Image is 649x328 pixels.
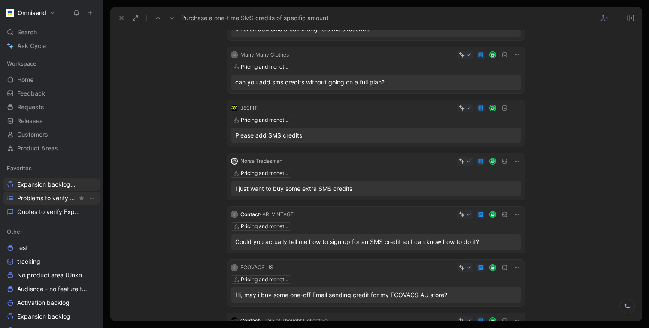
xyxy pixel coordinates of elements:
img: avatar [490,105,496,111]
span: Expansion backlog [17,312,70,321]
div: Pricing and monetisation [241,169,289,178]
img: avatar [490,159,496,164]
div: I just want to buy some extra SMS credits [235,184,517,194]
span: Home [17,75,33,84]
img: avatar [490,318,496,324]
div: Pricing and monetisation [241,116,289,124]
div: Pricing and monetisation [241,63,289,71]
span: Purchase a one-time SMS credits of specific amount [181,13,328,23]
div: Workspace [3,57,100,70]
span: Other [7,227,22,236]
div: can you add sms credits without going on a full plan? [235,77,517,87]
div: Search [3,26,100,39]
span: Quotes to verify Expansion [17,208,80,216]
span: Releases [17,117,43,125]
button: OmnisendOmnisend [3,7,58,19]
div: M [231,51,238,58]
div: C [231,264,238,271]
a: Quotes to verify Expansion [3,205,100,218]
div: Favorites [3,162,100,175]
div: C [231,211,238,218]
span: Search [17,27,37,37]
span: test [17,244,28,252]
span: Feedback [17,89,45,98]
a: Releases [3,114,100,127]
a: Home [3,73,100,86]
a: Ask Cycle [3,39,100,52]
span: Ask Cycle [17,41,46,51]
div: ECOVACS US [240,263,273,272]
span: · Train of Thought Collective [260,317,328,324]
h1: Omnisend [18,9,46,17]
img: avatar [490,212,496,217]
span: · ARI VINTAGE [260,211,294,217]
div: Norse Tradesman [240,157,282,166]
div: Hi, may i buy some one-off Email sending credit for my ECOVACS AU store? [235,290,517,300]
a: Problems to verify ExpansionView actions [3,192,100,205]
div: Could you actually tell me how to sign up for an SMS credit so I can know how to do it? [235,237,517,247]
button: View actions [88,194,96,202]
img: Omnisend [6,9,14,17]
img: avatar [490,52,496,58]
span: Favorites [7,164,32,172]
div: Please add SMS credits [235,130,517,141]
span: No product area (Unknowns) [17,271,88,280]
a: Requests [3,101,100,114]
div: Many Many Clothes [240,51,289,59]
a: Expansion backlog [3,310,100,323]
span: Activation backlog [17,298,70,307]
span: Requests [17,103,44,111]
div: Other [3,225,100,238]
img: logo [231,105,238,111]
a: test [3,241,100,254]
span: Contact [240,211,260,217]
div: Pricing and monetisation [241,222,289,231]
img: logo [231,158,238,165]
span: tracking [17,257,40,266]
span: Product Areas [17,144,58,153]
span: Expansion backlog [17,180,79,189]
img: avatar [490,265,496,271]
a: No product area (Unknowns) [3,269,100,282]
div: J80FIT [240,104,258,112]
a: Audience - no feature tag [3,283,100,295]
a: Product Areas [3,142,100,155]
span: Contact [240,317,260,324]
a: tracking [3,255,100,268]
img: logo [231,317,238,324]
div: Pricing and monetisation [241,275,289,284]
a: Activation backlog [3,296,100,309]
span: Audience - no feature tag [17,285,88,293]
a: Customers [3,128,100,141]
span: Workspace [7,59,36,68]
a: Feedback [3,87,100,100]
span: Customers [17,130,48,139]
span: Problems to verify Expansion [17,194,77,202]
a: Expansion backlogOther [3,178,100,191]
